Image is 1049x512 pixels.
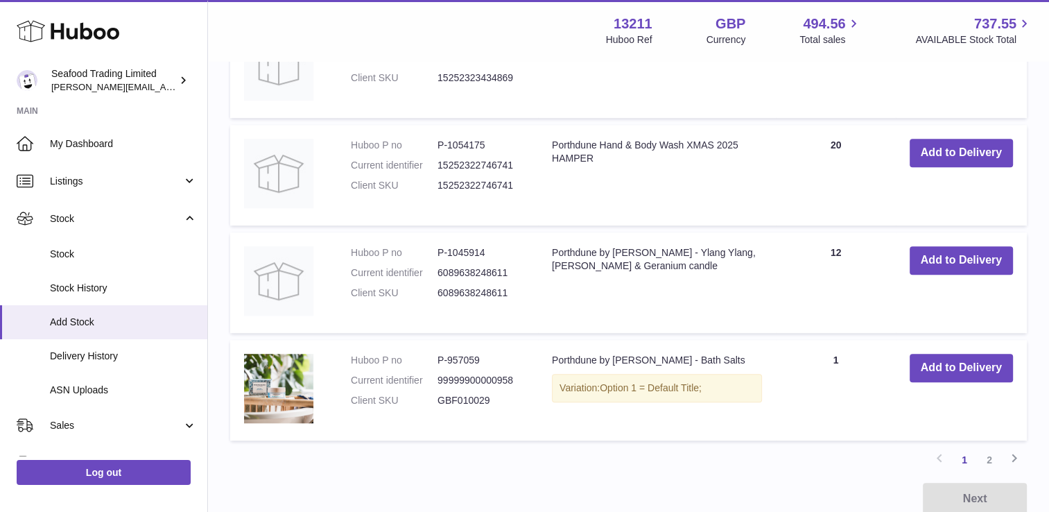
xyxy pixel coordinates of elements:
td: Porthdune Hand Lotion XMAS 2025 HAMPER [538,17,776,118]
a: 2 [977,447,1002,472]
strong: 13211 [614,15,652,33]
dt: Client SKU [351,287,437,300]
dt: Current identifier [351,159,437,172]
span: Total sales [799,33,861,46]
a: 737.55 AVAILABLE Stock Total [915,15,1032,46]
td: 20 [776,17,895,118]
dt: Client SKU [351,71,437,85]
img: Porthdune by Jill Stein - Bath Salts [244,354,313,423]
div: Seafood Trading Limited [51,67,176,94]
a: 494.56 Total sales [799,15,861,46]
a: Log out [17,460,191,485]
dt: Current identifier [351,374,437,387]
div: Currency [706,33,746,46]
span: ASN Uploads [50,384,197,397]
td: Porthdune Hand & Body Wash XMAS 2025 HAMPER [538,125,776,225]
dd: P-1045914 [437,246,524,259]
dt: Client SKU [351,394,437,407]
dd: GBF010029 [437,394,524,407]
dd: 6089638248611 [437,266,524,280]
td: Porthdune by [PERSON_NAME] - Ylang Ylang, [PERSON_NAME] & Geranium candle [538,232,776,333]
button: Add to Delivery [910,246,1013,275]
span: Delivery History [50,350,197,363]
img: nathaniellynch@rickstein.com [17,70,37,91]
td: 20 [776,125,895,225]
span: [PERSON_NAME][EMAIL_ADDRESS][DOMAIN_NAME] [51,81,278,92]
span: Listings [50,175,182,188]
dd: 99999900000958 [437,374,524,387]
span: Stock [50,212,182,225]
button: Add to Delivery [910,139,1013,167]
span: Option 1 = Default Title; [600,382,702,393]
dd: 6089638248611 [437,287,524,300]
td: 1 [776,340,895,441]
dt: Client SKU [351,179,437,192]
strong: GBP [716,15,745,33]
dt: Huboo P no [351,139,437,152]
dd: 15252323434869 [437,71,524,85]
img: Porthdune Hand Lotion XMAS 2025 HAMPER [244,31,313,101]
dt: Huboo P no [351,354,437,367]
dt: Huboo P no [351,246,437,259]
span: 737.55 [974,15,1016,33]
dt: Current identifier [351,266,437,280]
span: 494.56 [803,15,845,33]
span: AVAILABLE Stock Total [915,33,1032,46]
span: Stock [50,248,197,261]
div: Variation: [552,374,762,402]
button: Add to Delivery [910,354,1013,382]
dd: P-957059 [437,354,524,367]
dd: 15252322746741 [437,159,524,172]
dd: P-1054175 [437,139,524,152]
span: Add Stock [50,316,197,329]
img: Porthdune Hand & Body Wash XMAS 2025 HAMPER [244,139,313,208]
td: 12 [776,232,895,333]
a: 1 [952,447,977,472]
span: My Dashboard [50,137,197,151]
div: Huboo Ref [606,33,652,46]
span: Stock History [50,282,197,295]
td: Porthdune by [PERSON_NAME] - Bath Salts [538,340,776,441]
dd: 15252322746741 [437,179,524,192]
img: Porthdune by Jill Stein - Ylang Ylang, Lavender & Geranium candle [244,246,313,316]
span: Sales [50,419,182,432]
